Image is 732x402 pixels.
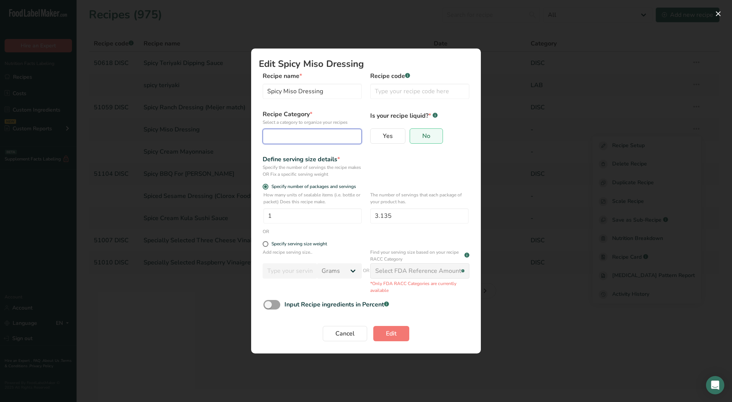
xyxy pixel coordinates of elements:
[422,132,430,140] span: No
[263,263,317,279] input: Type your serving size here
[259,59,473,68] h1: Edit Spicy Miso Dressing
[370,249,463,263] p: Find your serving size based on your recipe RACC Category
[370,280,469,294] p: *Only FDA RACC Categories are currently available
[268,184,356,190] span: Specify number of packages and servings
[370,191,469,205] p: The number of servings that each package of your product has.
[263,228,269,235] div: OR
[335,329,355,338] span: Cancel
[363,261,369,294] span: OR
[386,329,397,338] span: Edit
[263,71,362,81] label: Recipe name
[383,132,393,140] span: Yes
[263,164,362,178] div: Specify the number of servings the recipe makes OR Fix a specific serving weight
[375,266,461,276] div: Select FDA Reference Amount
[370,110,469,120] p: Is your recipe liquid?
[323,326,367,341] button: Cancel
[263,249,362,260] p: Add recipe serving size..
[284,300,389,309] div: Input Recipe ingredients in Percent
[263,155,362,164] div: Define serving size details
[263,191,362,205] p: How many units of sealable items (i.e. bottle or packet) Does this recipe make.
[370,71,469,81] label: Recipe code
[271,241,327,247] div: Specify serving size weight
[263,84,362,99] input: Type your recipe name here
[373,326,409,341] button: Edit
[263,119,362,126] p: Select a category to organize your recipes
[263,110,362,126] label: Recipe Category
[706,376,724,394] div: Open Intercom Messenger
[370,84,469,99] input: Type your recipe code here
